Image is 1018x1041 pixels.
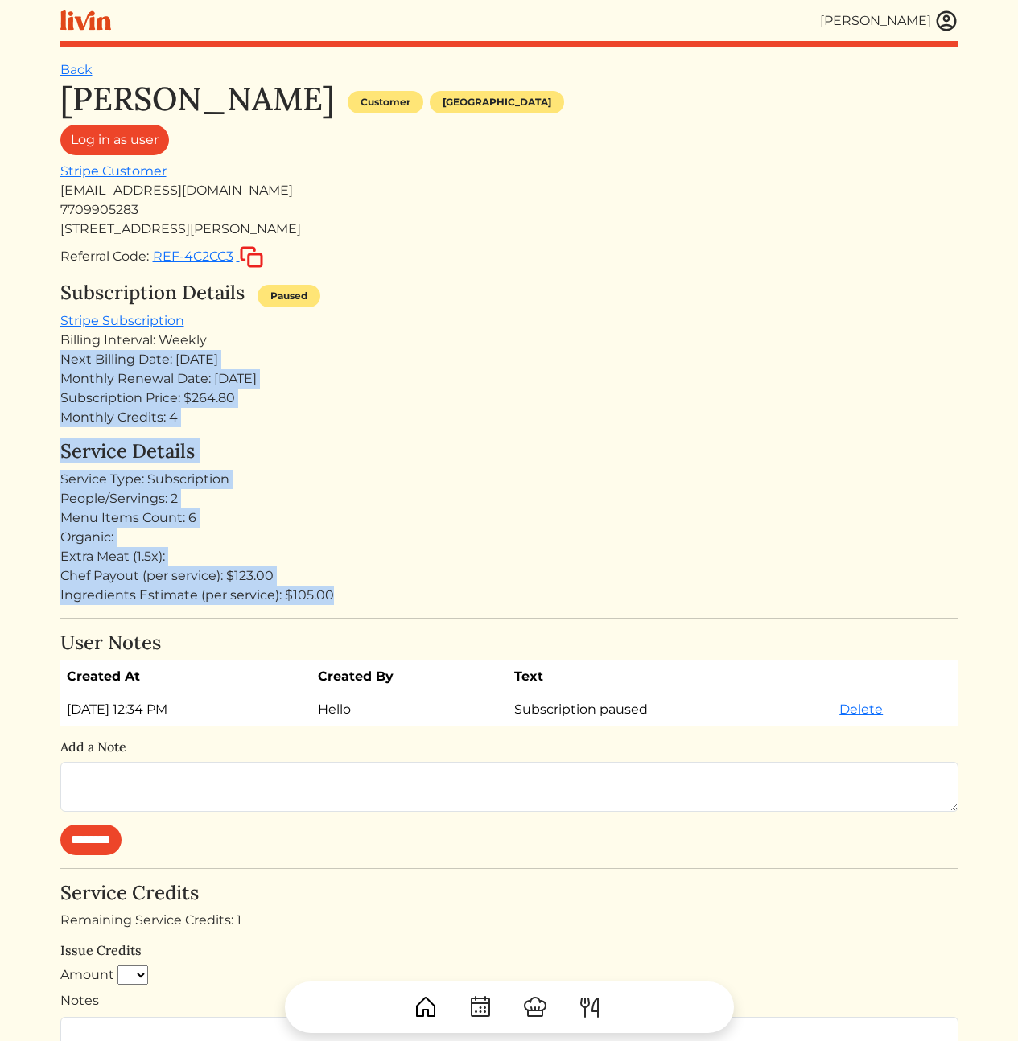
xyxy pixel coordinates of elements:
div: [EMAIL_ADDRESS][DOMAIN_NAME] [60,181,958,200]
h6: Issue Credits [60,943,958,958]
h4: Service Details [60,440,958,463]
th: Created At [60,660,312,693]
div: Monthly Renewal Date: [DATE] [60,369,958,389]
div: Monthly Credits: 4 [60,408,958,427]
td: [DATE] 12:34 PM [60,693,312,726]
div: Ingredients Estimate (per service): $105.00 [60,586,958,605]
h4: Subscription Details [60,282,245,305]
h6: Add a Note [60,739,958,755]
img: copy-c88c4d5ff2289bbd861d3078f624592c1430c12286b036973db34a3c10e19d95.svg [240,246,263,268]
h1: [PERSON_NAME] [60,80,335,118]
div: Menu Items Count: 6 [60,508,958,528]
button: REF-4C2CC3 [152,245,264,269]
div: Chef Payout (per service): $123.00 [60,566,958,586]
td: Hello [311,693,508,726]
img: ChefHat-a374fb509e4f37eb0702ca99f5f64f3b6956810f32a249b33092029f8484b388.svg [522,994,548,1020]
a: Stripe Customer [60,163,167,179]
img: ForkKnife-55491504ffdb50bab0c1e09e7649658475375261d09fd45db06cec23bce548bf.svg [577,994,603,1020]
span: Referral Code: [60,249,149,264]
div: Service Type: Subscription [60,470,958,489]
img: livin-logo-a0d97d1a881af30f6274990eb6222085a2533c92bbd1e4f22c21b4f0d0e3210c.svg [60,10,111,31]
div: Subscription Price: $264.80 [60,389,958,408]
div: Next Billing Date: [DATE] [60,350,958,369]
td: Subscription paused [508,693,833,726]
img: CalendarDots-5bcf9d9080389f2a281d69619e1c85352834be518fbc73d9501aef674afc0d57.svg [468,994,493,1020]
a: Delete [839,702,883,717]
th: Created By [311,660,508,693]
img: user_account-e6e16d2ec92f44fc35f99ef0dc9cddf60790bfa021a6ecb1c896eb5d2907b31c.svg [934,9,958,33]
div: Billing Interval: Weekly [60,331,958,350]
div: Remaining Service Credits: 1 [60,911,958,930]
div: Paused [258,285,320,307]
div: [GEOGRAPHIC_DATA] [430,91,564,113]
h4: Service Credits [60,882,958,905]
div: People/Servings: 2 [60,489,958,508]
th: Text [508,660,833,693]
div: Customer [348,91,423,113]
span: REF-4C2CC3 [153,249,233,264]
div: [PERSON_NAME] [820,11,931,31]
label: Amount [60,965,114,985]
div: 7709905283 [60,200,958,220]
img: House-9bf13187bcbb5817f509fe5e7408150f90897510c4275e13d0d5fca38e0b5951.svg [413,994,439,1020]
a: Stripe Subscription [60,313,184,328]
a: Log in as user [60,125,169,155]
div: Extra Meat (1.5x): [60,547,958,566]
a: Back [60,62,93,77]
div: [STREET_ADDRESS][PERSON_NAME] [60,220,958,239]
div: Organic: [60,528,958,547]
h4: User Notes [60,632,958,655]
